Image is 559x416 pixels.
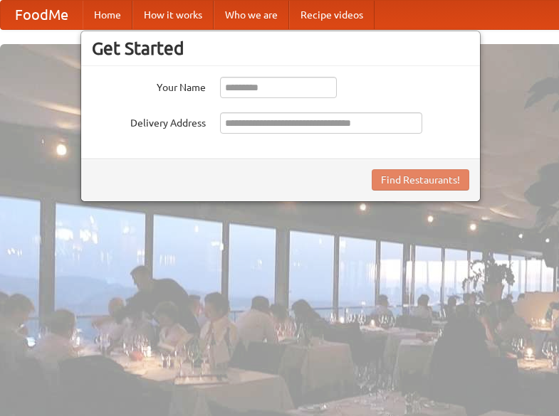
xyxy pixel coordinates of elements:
[289,1,375,29] a: Recipe videos
[92,77,206,95] label: Your Name
[83,1,132,29] a: Home
[92,38,469,59] h3: Get Started
[92,112,206,130] label: Delivery Address
[132,1,214,29] a: How it works
[372,169,469,191] button: Find Restaurants!
[1,1,83,29] a: FoodMe
[214,1,289,29] a: Who we are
